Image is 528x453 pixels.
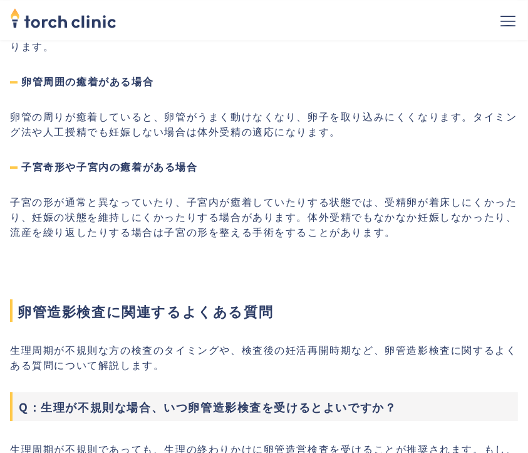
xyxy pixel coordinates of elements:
p: 子宮の形が通常と異なっていたり、子宮内が癒着していたりする状態では、受精卵が着床しにくかったり、妊娠の状態を維持しにくかったりする場合があります。体外受精でもなかなか妊娠しなかったり、流産を繰り... [10,194,518,239]
img: torch clinic [10,4,116,31]
span: 卵管造影検査に関連するよくある質問 [10,299,518,322]
h4: 子宮奇形や子宮内の癒着がある場合 [10,159,518,174]
h3: Q：生理が不規則な場合、いつ卵管造影検査を受けるとよいですか？ [10,392,518,421]
p: 卵管の周りが癒着していると、卵管がうまく動けなくなり、卵子を取り込みにくくなります。タイミング法や人工授精でも妊娠しない場合は体外受精の適応になります。 [10,109,518,139]
p: 生理周期が不規則な方の検査のタイミングや、検査後の妊活再開時期など、卵管造影検査に関するよくある質問について解説します。 [10,342,518,372]
h4: 卵管周囲の癒着がある場合 [10,73,518,88]
a: home [10,9,116,31]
